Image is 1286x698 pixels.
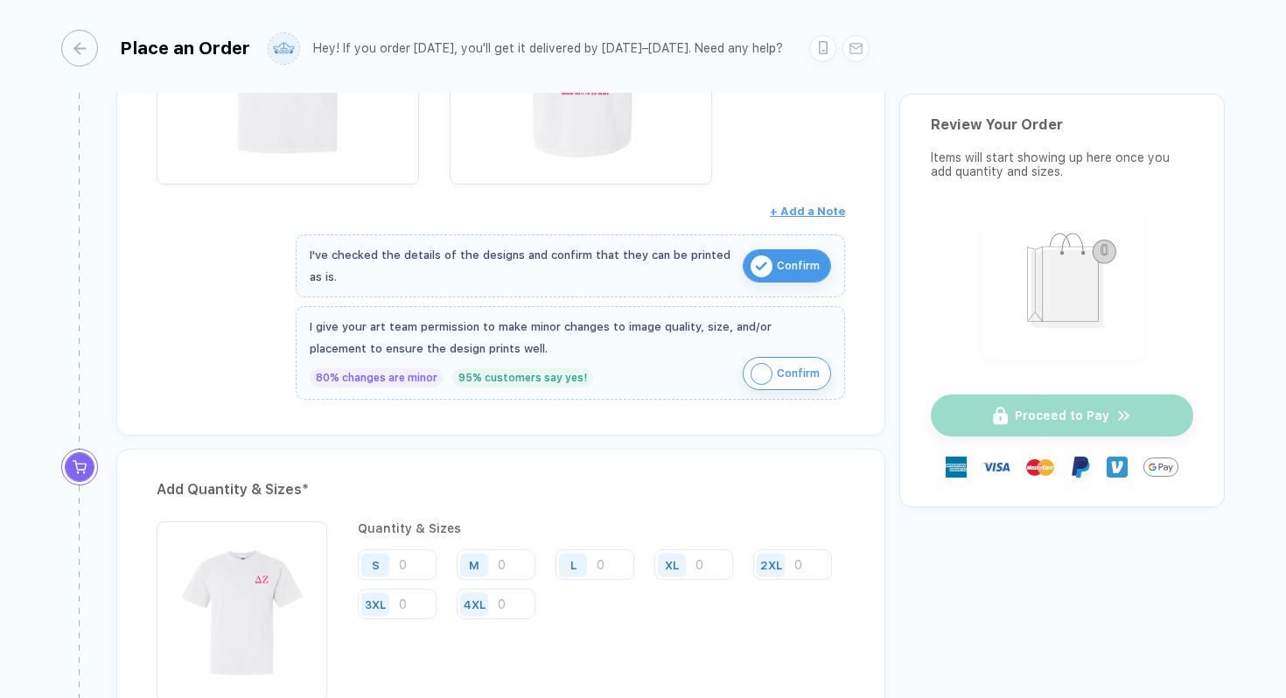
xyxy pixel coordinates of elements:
div: 80% changes are minor [310,368,444,387]
div: 95% customers say yes! [452,368,593,387]
div: I give your art team permission to make minor changes to image quality, size, and/or placement to... [310,316,831,359]
div: Hey! If you order [DATE], you'll get it delivered by [DATE]–[DATE]. Need any help? [313,41,783,56]
button: iconConfirm [743,249,831,283]
img: icon [751,363,772,385]
div: Review Your Order [931,116,1193,133]
button: + Add a Note [770,198,845,226]
img: shopping_bag.png [990,221,1135,348]
div: S [372,558,380,571]
img: c2561a65-a489-4d9b-9d93-144be12149a3_nt_front_1758582801917.jpg [165,530,318,683]
div: Place an Order [120,38,250,59]
div: L [570,558,577,571]
div: M [469,558,479,571]
div: 2XL [760,558,782,571]
div: XL [665,558,679,571]
img: express [946,457,967,478]
span: Confirm [777,252,820,280]
img: visa [982,453,1010,481]
img: user profile [269,33,299,64]
img: GPay [1143,450,1178,485]
img: Venmo [1107,457,1128,478]
button: iconConfirm [743,357,831,390]
span: + Add a Note [770,205,845,218]
img: master-card [1026,453,1054,481]
div: Quantity & Sizes [358,521,845,535]
img: Paypal [1070,457,1091,478]
img: icon [751,255,772,277]
div: Items will start showing up here once you add quantity and sizes. [931,150,1193,178]
span: Confirm [777,359,820,387]
div: I've checked the details of the designs and confirm that they can be printed as is. [310,244,734,288]
div: Add Quantity & Sizes [157,476,845,504]
div: 3XL [365,597,386,611]
div: 4XL [464,597,486,611]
